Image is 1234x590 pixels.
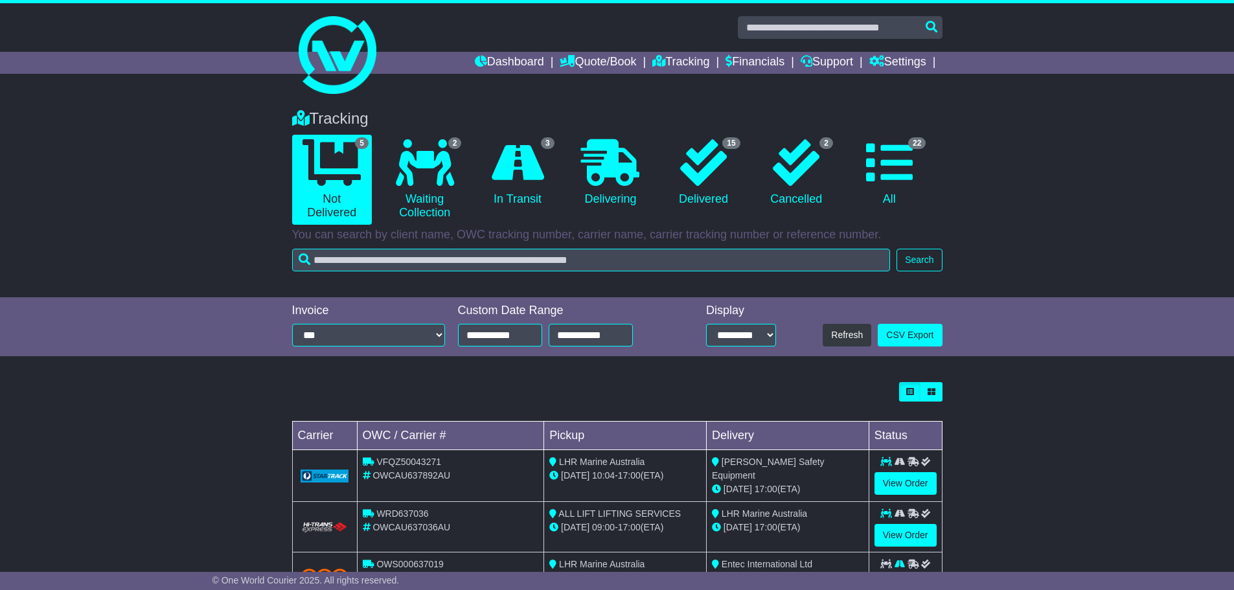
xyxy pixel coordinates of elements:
span: VFQZ50043271 [376,457,441,467]
img: TNT_Domestic.png [301,569,349,586]
a: Dashboard [475,52,544,74]
a: View Order [874,472,937,495]
a: Quote/Book [560,52,636,74]
img: HiTrans.png [301,521,349,534]
button: Refresh [823,324,871,346]
span: OWCAU637892AU [372,470,450,481]
div: Tracking [286,109,949,128]
span: ALL LIFT LIFTING SERVICES [558,508,681,519]
button: Search [897,249,942,271]
img: GetCarrierServiceLogo [301,470,349,482]
a: 2 Waiting Collection [385,135,464,225]
span: 22 [908,137,926,149]
div: (ETA) [712,482,863,496]
p: You can search by client name, OWC tracking number, carrier name, carrier tracking number or refe... [292,228,943,242]
span: WRD637036 [376,508,428,519]
span: [DATE] [724,484,752,494]
span: 2 [448,137,462,149]
a: CSV Export [878,324,942,346]
span: Entec International Ltd [722,559,812,569]
span: OWS000637019 [376,559,444,569]
span: 17:00 [618,522,641,532]
span: [DATE] [561,522,589,532]
span: LHR Marine Australia [559,457,645,467]
span: 09:00 [592,522,615,532]
td: OWC / Carrier # [357,422,544,450]
div: Display [706,304,776,318]
span: [DATE] [561,470,589,481]
td: Pickup [544,422,707,450]
div: Custom Date Range [458,304,666,318]
span: [DATE] [724,522,752,532]
a: Settings [869,52,926,74]
span: 3 [541,137,554,149]
a: Delivering [571,135,650,211]
span: OWCAU637036AU [372,522,450,532]
td: Status [869,422,942,450]
td: Delivery [706,422,869,450]
span: LHR Marine Australia [722,508,807,519]
div: - (ETA) [549,521,701,534]
a: 15 Delivered [663,135,743,211]
div: Invoice [292,304,445,318]
div: - (ETA) [549,469,701,482]
span: 17:00 [755,522,777,532]
a: Support [801,52,853,74]
a: 22 All [849,135,929,211]
a: 2 Cancelled [757,135,836,211]
span: LHR Marine Australia [559,559,645,569]
span: [PERSON_NAME] Safety Equipment [712,457,825,481]
span: 15 [722,137,740,149]
span: 5 [355,137,369,149]
span: © One World Courier 2025. All rights reserved. [212,575,400,585]
a: 3 In Transit [477,135,557,211]
a: Financials [726,52,784,74]
div: (ETA) [712,521,863,534]
span: 10:04 [592,470,615,481]
span: 17:00 [755,484,777,494]
a: Tracking [652,52,709,74]
span: 17:00 [618,470,641,481]
a: View Order [874,524,937,547]
span: 2 [819,137,833,149]
td: Carrier [292,422,357,450]
a: 5 Not Delivered [292,135,372,225]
